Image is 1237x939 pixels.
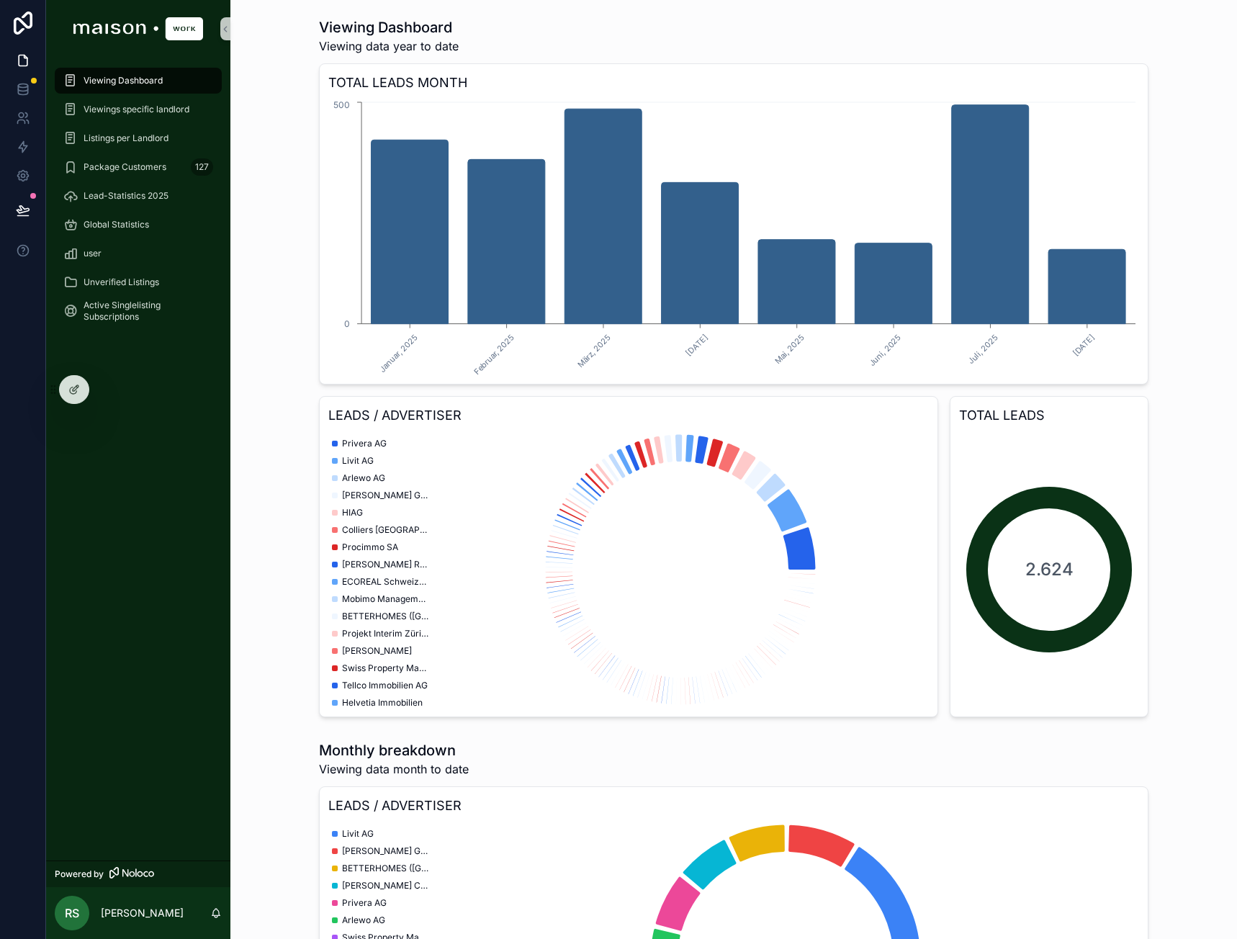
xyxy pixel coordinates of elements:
p: [PERSON_NAME] [101,906,184,920]
span: Global Statistics [84,219,149,230]
a: Listings per Landlord [55,125,222,151]
span: Helvetia Immobilien [342,697,423,709]
h3: TOTAL LEADS MONTH [328,73,1139,93]
span: Livit AG [342,455,374,467]
span: Viewings specific landlord [84,104,189,115]
span: Livit AG [342,828,374,840]
text: Juni, 2025 [867,332,903,368]
div: scrollable content [46,58,230,343]
a: Unverified Listings [55,269,222,295]
tspan: 0 [344,318,350,329]
span: Package Customers [84,161,166,173]
tspan: 500 [333,99,350,110]
span: 2.624 [1025,558,1074,581]
a: user [55,241,222,266]
span: Projekt Interim Zürich GmbH [342,628,428,639]
text: Februar, 2025 [472,332,516,377]
h3: LEADS / ADVERTISER [328,405,929,426]
a: Lead-Statistics 2025 [55,183,222,209]
span: Viewing data year to date [319,37,459,55]
text: Mai, 2025 [773,332,806,366]
span: Privera AG [342,897,387,909]
div: 127 [191,158,213,176]
h1: Viewing Dashboard [319,17,459,37]
span: Privera AG [342,438,387,449]
a: Package Customers127 [55,154,222,180]
a: Viewings specific landlord [55,96,222,122]
span: Colliers [GEOGRAPHIC_DATA] AG [342,524,428,536]
span: Arlewo AG [342,472,385,484]
text: März, 2025 [575,332,613,369]
span: Arlewo AG [342,915,385,926]
span: Viewing Dashboard [84,75,163,86]
div: chart [328,431,929,708]
span: [PERSON_NAME] Grundstücke AG [342,490,428,501]
text: [DATE] [684,332,710,358]
span: Active Singlelisting Subscriptions [84,300,207,323]
h3: LEADS / ADVERTISER [328,796,1139,816]
a: Global Statistics [55,212,222,238]
span: [PERSON_NAME] Grundstücke AG [342,845,428,857]
span: Swiss Property Management AG [342,662,428,674]
span: Listings per Landlord [84,132,168,144]
span: BETTERHOMES ([GEOGRAPHIC_DATA]) AG [342,611,428,622]
h3: TOTAL LEADS [959,405,1139,426]
span: Unverified Listings [84,277,159,288]
span: Powered by [55,868,104,880]
span: [PERSON_NAME] Real Estate GmbH [342,559,428,570]
text: Juli, 2025 [966,332,1000,366]
span: [PERSON_NAME] Commercial Realty SA [342,880,428,891]
span: Tellco Immobilien AG [342,680,428,691]
a: Powered by [46,861,230,887]
span: Procimmo SA [342,542,398,553]
span: user [84,248,102,259]
img: App logo [73,17,203,40]
text: [DATE] [1071,332,1097,358]
a: Viewing Dashboard [55,68,222,94]
h1: Monthly breakdown [319,740,469,760]
span: RS [65,904,79,922]
div: chart [328,99,1139,375]
text: Januar, 2025 [377,332,420,374]
span: Lead-Statistics 2025 [84,190,168,202]
span: BETTERHOMES ([GEOGRAPHIC_DATA]) AG [342,863,428,874]
span: HIAG [342,507,363,518]
a: Active Singlelisting Subscriptions [55,298,222,324]
span: ECOREAL Schweizerische Immobilien Anlagestiftung [342,576,428,588]
span: Mobimo Management AG [342,593,428,605]
span: [PERSON_NAME] [342,645,412,657]
span: Viewing data month to date [319,760,469,778]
